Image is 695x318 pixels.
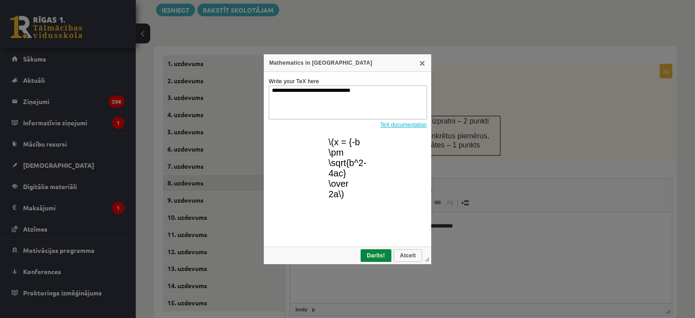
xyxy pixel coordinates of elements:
[362,252,390,259] span: Darīts!
[395,252,421,259] span: Atcelt
[269,78,319,85] label: Write your TeX here
[419,59,426,66] a: Aizvērt
[361,249,391,262] a: Darīts!
[9,9,373,19] body: Bagātinātā teksta redaktors, wiswyg-editor-user-answer-47024922203200
[380,122,427,128] a: TeX documentation
[394,249,422,262] a: Atcelt
[264,54,431,72] div: Mathematics in [GEOGRAPHIC_DATA]
[424,257,429,261] div: Mērogot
